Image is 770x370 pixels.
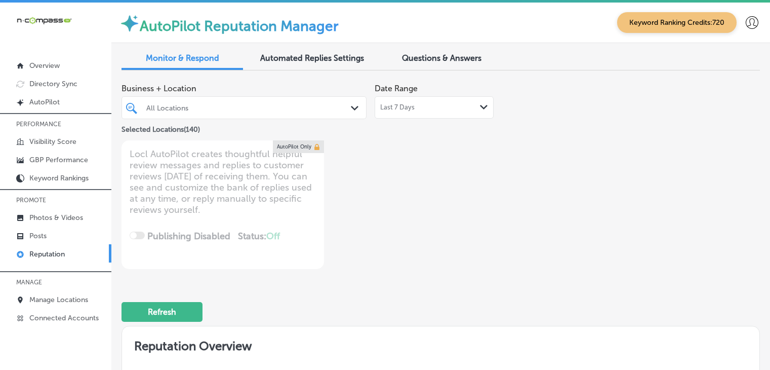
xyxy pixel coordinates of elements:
p: Selected Locations ( 140 ) [121,121,200,134]
span: Last 7 Days [380,103,415,112]
p: Reputation [29,250,65,258]
label: Date Range [375,84,418,93]
p: Photos & Videos [29,213,83,222]
img: autopilot-icon [119,13,140,33]
img: 660ab0bf-5cc7-4cb8-ba1c-48b5ae0f18e60NCTV_CLogo_TV_Black_-500x88.png [16,16,72,25]
p: Visibility Score [29,137,76,146]
div: All Locations [146,103,352,112]
p: AutoPilot [29,98,60,106]
p: Manage Locations [29,295,88,304]
p: Keyword Rankings [29,174,89,182]
p: Posts [29,232,47,240]
button: Refresh [121,302,202,322]
label: AutoPilot Reputation Manager [140,18,339,34]
span: Business + Location [121,84,367,93]
span: Questions & Answers [402,53,481,63]
span: Keyword Ranking Credits: 720 [617,12,737,33]
p: Connected Accounts [29,314,99,322]
h2: Reputation Overview [122,326,759,361]
span: Automated Replies Settings [260,53,364,63]
span: Monitor & Respond [146,53,219,63]
p: GBP Performance [29,156,88,164]
p: Overview [29,61,60,70]
p: Directory Sync [29,80,77,88]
